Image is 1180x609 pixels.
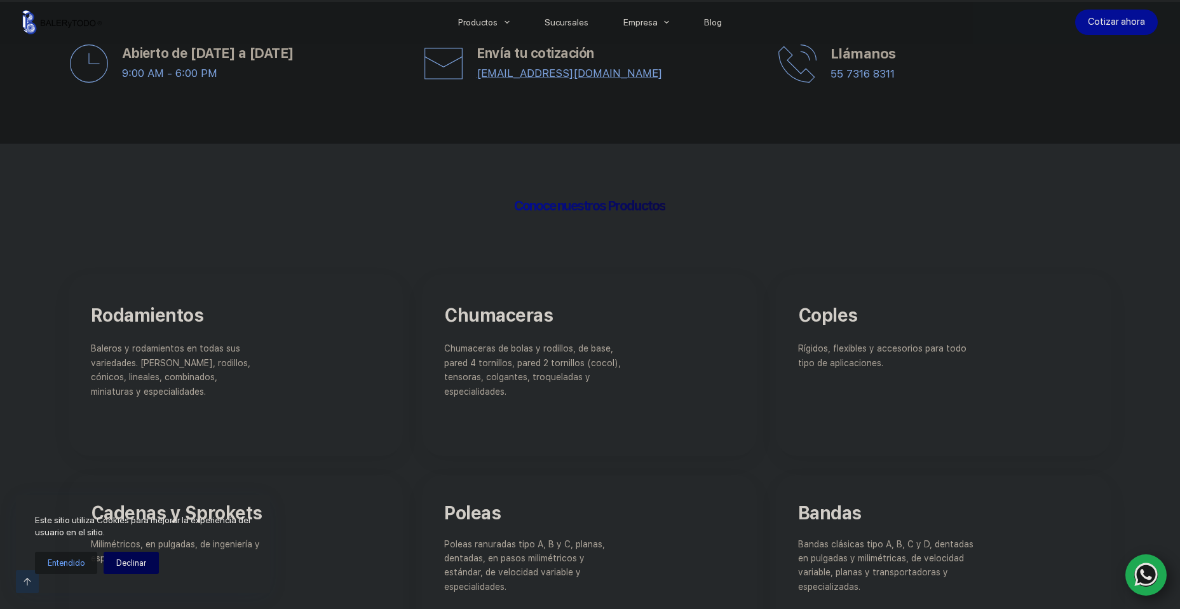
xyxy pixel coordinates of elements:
button: Entendido [35,552,97,574]
span: Poleas [444,502,501,524]
img: Balerytodo [22,10,102,34]
a: WhatsApp [1125,554,1167,596]
span: Abierto de [DATE] a [DATE] [122,45,294,61]
span: Conoce nuestros Productos [514,198,665,214]
span: Llámanos [831,45,896,62]
span: Baleros y rodamientos en todas sus variedades. [PERSON_NAME], rodillos, cónicos, lineales, combin... [91,343,253,396]
span: Coples [798,304,858,326]
span: Rígidos, flexibles y accesorios para todo tipo de aplicaciones. [798,343,969,367]
p: Este sitio utiliza Cookies para mejorar la experiencia del usuario en el sitio. [35,514,251,539]
span: Chumaceras [444,304,553,326]
span: 9:00 AM - 6:00 PM [122,67,217,79]
span: Bandas [798,502,862,524]
a: 55 7316 8311 [831,67,895,80]
button: Declinar [104,552,159,574]
a: [EMAIL_ADDRESS][DOMAIN_NAME] [477,67,662,79]
a: Cotizar ahora [1075,10,1158,35]
span: Chumaceras de bolas y rodillos, de base, pared 4 tornillos, pared 2 tornillos (cocol), tensoras, ... [444,343,623,396]
span: Rodamientos [91,304,204,326]
span: Poleas ranuradas tipo A, B y C, planas, dentadas, en pasos milimétricos y estándar, de velocidad ... [444,539,607,592]
span: Envía tu cotización [477,45,594,61]
span: Bandas clásicas tipo A, B, C y D, dentadas en pulgadas y milimétricas, de velocidad variable, pla... [798,539,976,592]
